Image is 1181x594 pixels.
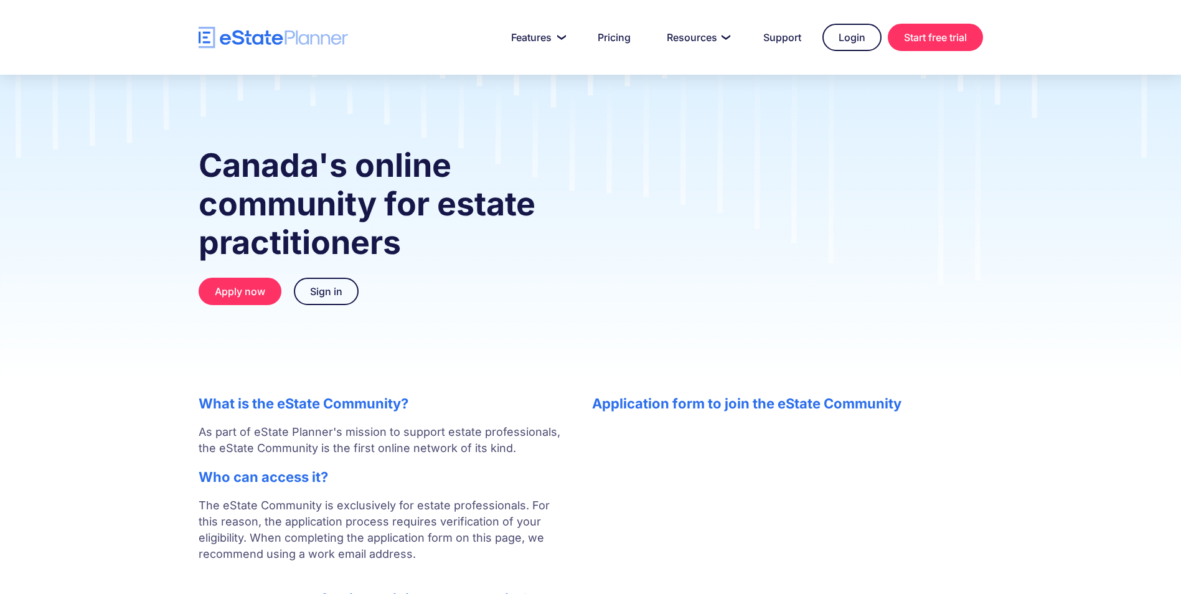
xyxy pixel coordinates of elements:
[199,278,281,305] a: Apply now
[199,146,535,262] strong: Canada's online community for estate practitioners
[888,24,983,51] a: Start free trial
[294,278,359,305] a: Sign in
[199,424,567,456] p: As part of eState Planner's mission to support estate professionals, the eState Community is the ...
[652,25,742,50] a: Resources
[748,25,816,50] a: Support
[583,25,646,50] a: Pricing
[199,497,567,578] p: The eState Community is exclusively for estate professionals. For this reason, the application pr...
[199,469,567,485] h2: Who can access it?
[592,395,983,412] h2: Application form to join the eState Community
[822,24,882,51] a: Login
[496,25,576,50] a: Features
[199,395,567,412] h2: What is the eState Community?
